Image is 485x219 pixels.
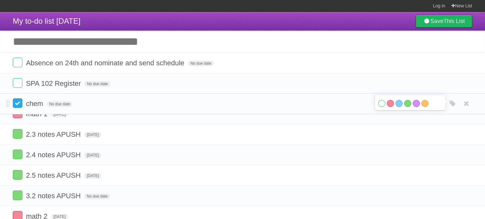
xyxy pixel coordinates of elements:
[51,111,68,117] span: [DATE]
[84,193,110,199] span: No due date
[26,100,45,108] span: chem
[387,100,394,107] label: Red
[13,170,22,180] label: Done
[26,59,186,67] span: Absence on 24th and nominate and send schedule
[378,100,385,107] label: White
[421,100,428,107] label: Orange
[84,173,101,179] span: [DATE]
[26,171,82,179] span: 2.5 notes APUSH
[13,17,81,25] span: My to-do list [DATE]
[26,192,82,200] span: 3.2 notes APUSH
[13,78,22,88] label: Done
[13,58,22,67] label: Done
[13,98,22,108] label: Done
[395,100,403,107] label: Blue
[84,152,101,158] span: [DATE]
[26,130,82,138] span: 2.3 notes APUSH
[26,151,82,159] span: 2.4 notes APUSH
[188,61,214,66] span: No due date
[413,100,420,107] label: Purple
[13,150,22,159] label: Done
[84,81,110,87] span: No due date
[13,129,22,139] label: Done
[47,101,73,107] span: No due date
[416,15,472,28] a: SaveThis List
[443,18,465,24] b: This List
[404,100,411,107] label: Green
[84,132,101,138] span: [DATE]
[26,79,82,87] span: SPA 102 Register
[13,191,22,200] label: Done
